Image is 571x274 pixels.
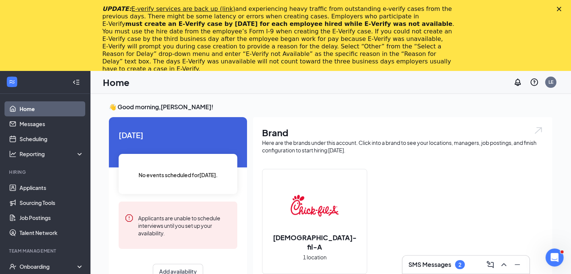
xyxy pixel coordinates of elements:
[486,260,495,269] svg: ComposeMessage
[548,79,553,85] div: LE
[125,20,452,27] b: must create an E‑Verify case by [DATE] for each employee hired while E‑Verify was not available
[20,180,84,195] a: Applicants
[20,101,84,116] a: Home
[513,78,522,87] svg: Notifications
[119,129,237,141] span: [DATE]
[20,131,84,146] a: Scheduling
[125,214,134,223] svg: Error
[511,259,523,271] button: Minimize
[9,169,82,175] div: Hiring
[20,263,77,270] div: Onboarding
[72,78,80,86] svg: Collapse
[530,78,539,87] svg: QuestionInfo
[303,253,327,261] span: 1 location
[20,210,84,225] a: Job Postings
[9,263,17,270] svg: UserCheck
[458,262,461,268] div: 2
[138,214,231,237] div: Applicants are unable to schedule interviews until you set up your availability.
[131,5,235,12] a: E-verify services are back up (link)
[513,260,522,269] svg: Minimize
[499,260,508,269] svg: ChevronUp
[20,225,84,240] a: Talent Network
[20,116,84,131] a: Messages
[9,150,17,158] svg: Analysis
[498,259,510,271] button: ChevronUp
[291,182,339,230] img: Chick-fil-A
[20,150,84,158] div: Reporting
[408,260,451,269] h3: SMS Messages
[139,171,218,179] span: No events scheduled for [DATE] .
[102,5,235,12] i: UPDATE:
[557,7,564,11] div: Close
[545,248,563,266] iframe: Intercom live chat
[533,126,543,135] img: open.6027fd2a22e1237b5b06.svg
[484,259,496,271] button: ComposeMessage
[9,248,82,254] div: Team Management
[262,139,543,154] div: Here are the brands under this account. Click into a brand to see your locations, managers, job p...
[109,103,552,111] h3: 👋 Good morning, [PERSON_NAME] !
[262,233,367,251] h2: [DEMOGRAPHIC_DATA]-fil-A
[8,78,16,86] svg: WorkstreamLogo
[262,126,543,139] h1: Brand
[102,5,457,73] div: and experiencing heavy traffic from outstanding e-verify cases from the previous days. There migh...
[103,76,130,89] h1: Home
[20,195,84,210] a: Sourcing Tools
